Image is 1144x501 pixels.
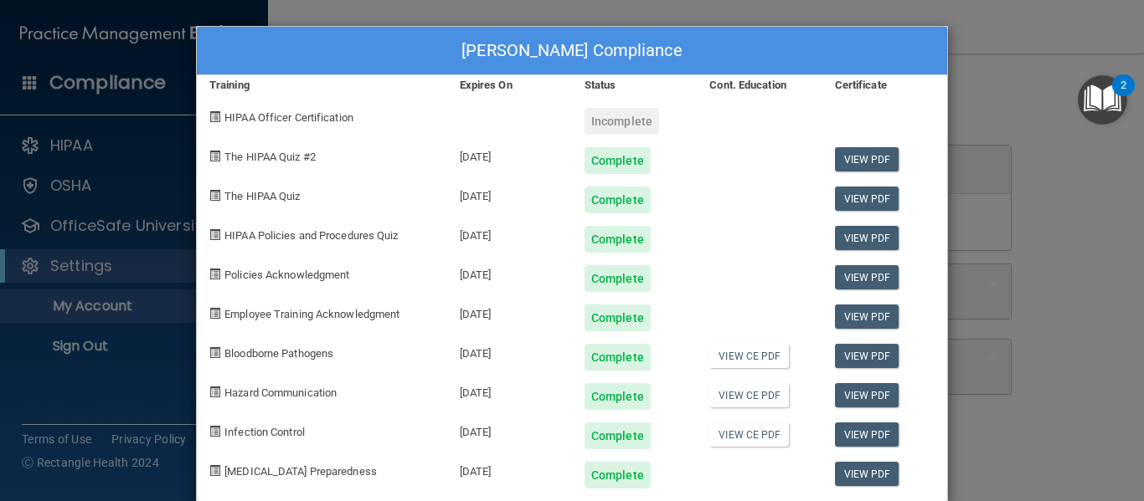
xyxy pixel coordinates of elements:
[585,422,651,449] div: Complete
[572,75,697,95] div: Status
[1078,75,1127,125] button: Open Resource Center, 2 new notifications
[835,265,899,289] a: View PDF
[224,111,353,124] span: HIPAA Officer Certification
[709,344,789,368] a: View CE PDF
[447,410,572,449] div: [DATE]
[224,426,305,438] span: Infection Control
[224,151,316,163] span: The HIPAA Quiz #2
[447,75,572,95] div: Expires On
[852,382,1124,449] iframe: Drift Widget Chat Controller
[585,108,659,135] div: Incomplete
[447,213,572,253] div: [DATE]
[224,347,333,360] span: Bloodborne Pathogens
[835,187,899,211] a: View PDF
[447,253,572,292] div: [DATE]
[447,174,572,213] div: [DATE]
[835,147,899,171] a: View PDF
[585,383,651,410] div: Complete
[224,465,377,478] span: [MEDICAL_DATA] Preparedness
[224,229,398,242] span: HIPAA Policies and Procedures Quiz
[835,304,899,329] a: View PDF
[585,265,651,292] div: Complete
[447,135,572,174] div: [DATE]
[585,462,651,488] div: Complete
[835,462,899,486] a: View PDF
[585,344,651,371] div: Complete
[835,422,899,447] a: View PDF
[224,268,349,281] span: Policies Acknowledgment
[585,226,651,253] div: Complete
[447,292,572,331] div: [DATE]
[709,383,789,407] a: View CE PDF
[447,331,572,371] div: [DATE]
[835,226,899,250] a: View PDF
[197,27,947,75] div: [PERSON_NAME] Compliance
[1121,85,1126,107] div: 2
[822,75,947,95] div: Certificate
[224,190,300,202] span: The HIPAA Quiz
[835,344,899,368] a: View PDF
[585,147,651,174] div: Complete
[585,187,651,213] div: Complete
[197,75,447,95] div: Training
[447,449,572,488] div: [DATE]
[697,75,822,95] div: Cont. Education
[709,422,789,447] a: View CE PDF
[447,371,572,410] div: [DATE]
[224,386,337,399] span: Hazard Communication
[585,304,651,331] div: Complete
[835,383,899,407] a: View PDF
[224,308,399,320] span: Employee Training Acknowledgment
